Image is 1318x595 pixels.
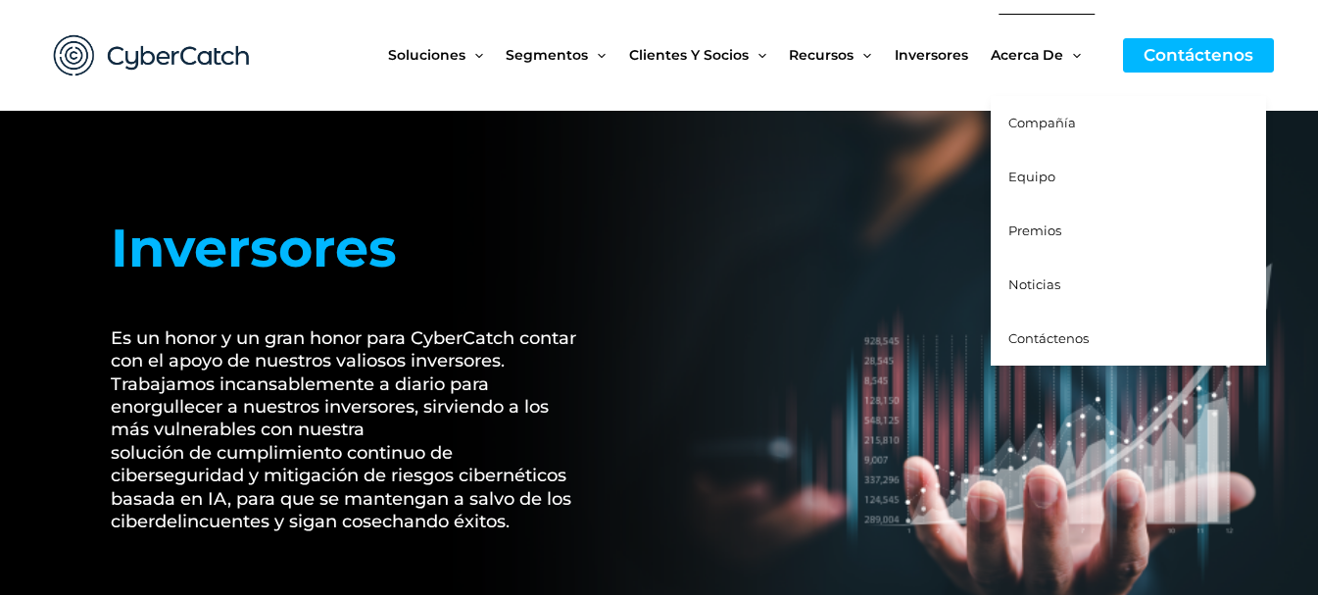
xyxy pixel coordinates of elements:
[991,312,1266,366] a: Contáctenos
[854,14,871,96] span: Alternar menú
[506,46,588,64] font: Segmentos
[895,14,991,96] a: Inversores
[111,216,397,280] font: Inversores
[1008,115,1076,130] font: Compañía
[991,204,1266,258] a: Premios
[1144,45,1253,65] font: Contáctenos
[34,15,269,96] img: CyberCatch
[1008,330,1089,346] font: Contáctenos
[588,14,606,96] span: Alternar menú
[789,46,854,64] font: Recursos
[465,14,483,96] span: Alternar menú
[1123,38,1274,73] a: Contáctenos
[749,14,766,96] span: Alternar menú
[991,96,1266,150] a: Compañía
[991,46,1063,64] font: Acerca de
[1063,14,1081,96] span: Alternar menú
[629,46,749,64] font: Clientes y socios
[388,14,1103,96] nav: Navegación del sitio: Nuevo menú principal
[388,46,465,64] font: Soluciones
[991,258,1266,312] a: Noticias
[991,150,1266,204] a: Equipo
[111,442,571,532] font: solución de cumplimiento continuo de ciberseguridad y mitigación de riesgos cibernéticos basada e...
[111,327,576,441] font: Es un honor y un gran honor para CyberCatch contar con el apoyo de nuestros valiosos inversores. ...
[1008,276,1060,292] font: Noticias
[1008,169,1055,184] font: Equipo
[895,46,968,64] font: Inversores
[1008,223,1061,238] font: Premios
